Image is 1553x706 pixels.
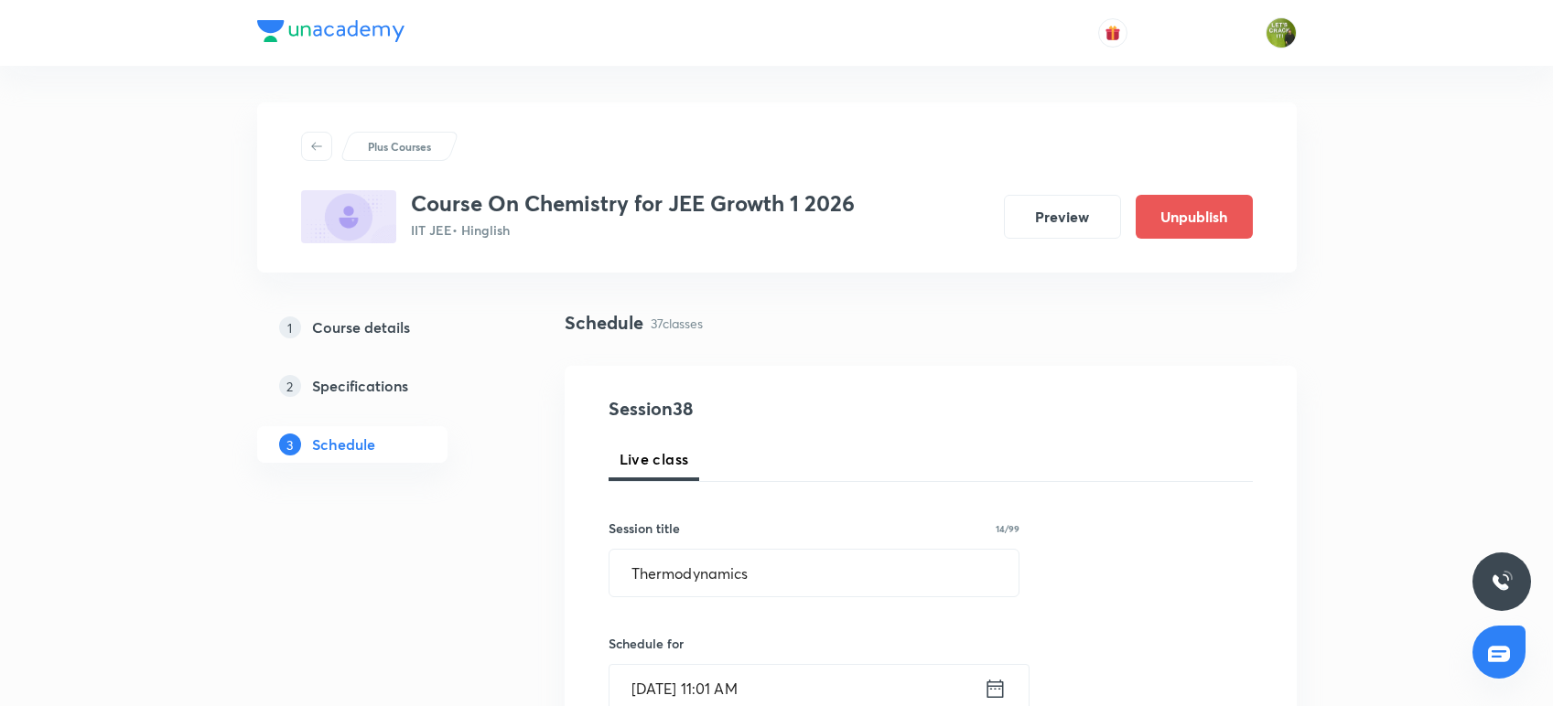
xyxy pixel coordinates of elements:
[411,190,855,217] h3: Course On Chemistry for JEE Growth 1 2026
[257,368,506,404] a: 2Specifications
[312,375,408,397] h5: Specifications
[609,550,1019,596] input: A great title is short, clear and descriptive
[1098,18,1127,48] button: avatar
[368,138,431,155] p: Plus Courses
[301,190,396,243] img: 0366B5F7-30BD-46CD-B150-A771C74CD8E9_plus.png
[279,433,301,455] p: 3
[620,448,689,470] span: Live class
[279,316,301,338] p: 1
[312,433,375,455] h5: Schedule
[609,395,943,423] h4: Session 38
[257,20,404,47] a: Company Logo
[565,309,643,337] h4: Schedule
[1266,17,1297,48] img: Gaurav Uppal
[1136,195,1253,239] button: Unpublish
[609,519,680,538] h6: Session title
[1105,25,1121,41] img: avatar
[609,634,1020,653] h6: Schedule for
[257,309,506,346] a: 1Course details
[996,524,1019,533] p: 14/99
[279,375,301,397] p: 2
[1004,195,1121,239] button: Preview
[1491,571,1513,593] img: ttu
[312,316,410,338] h5: Course details
[411,220,855,240] p: IIT JEE • Hinglish
[651,314,703,333] p: 37 classes
[257,20,404,42] img: Company Logo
